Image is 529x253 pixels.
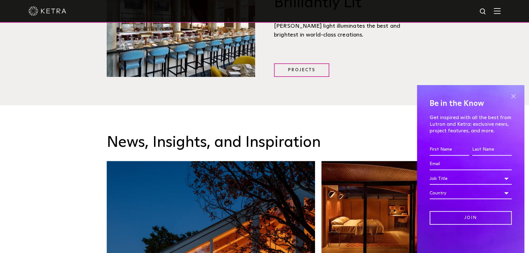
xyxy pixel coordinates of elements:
p: Get inspired with all the best from Lutron and Ketra: exclusive news, project features, and more. [430,114,512,134]
input: First Name [430,144,469,156]
div: Job Title [430,173,512,185]
a: Projects [274,63,329,77]
h3: News, Insights, and Inspiration [107,134,422,152]
input: Join [430,211,512,225]
img: Hamburger%20Nav.svg [494,8,501,14]
div: [PERSON_NAME] light illuminates the best and brightest in world-class creations. [274,22,422,40]
input: Last Name [472,144,512,156]
h4: Be in the Know [430,98,512,110]
img: ketra-logo-2019-white [28,6,66,16]
input: Email [430,158,512,170]
div: Country [430,187,512,199]
img: search icon [479,8,487,16]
